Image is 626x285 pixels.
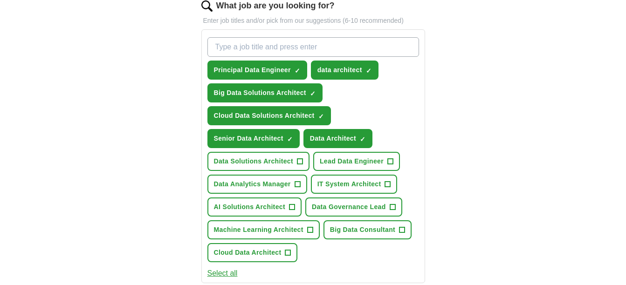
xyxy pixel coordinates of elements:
[311,175,398,194] button: IT System Architect
[207,268,238,279] button: Select all
[310,134,356,143] span: Data Architect
[214,225,303,235] span: Machine Learning Architect
[305,197,402,217] button: Data Governance Lead
[207,220,320,239] button: Machine Learning Architect
[207,197,302,217] button: AI Solutions Architect
[207,37,419,57] input: Type a job title and press enter
[207,83,323,102] button: Big Data Solutions Architect✓
[312,202,386,212] span: Data Governance Lead
[317,179,381,189] span: IT System Architect
[295,67,300,75] span: ✓
[310,90,316,97] span: ✓
[201,16,425,26] p: Enter job titles and/or pick from our suggestions (6-10 recommended)
[323,220,412,239] button: Big Data Consultant
[207,129,300,148] button: Senior Data Architect✓
[207,61,307,80] button: Principal Data Engineer✓
[303,129,372,148] button: Data Architect✓
[214,156,293,166] span: Data Solutions Architect
[201,0,213,12] img: search.png
[366,67,371,75] span: ✓
[207,106,331,125] button: Cloud Data Solutions Architect✓
[214,111,315,121] span: Cloud Data Solutions Architect
[214,88,306,98] span: Big Data Solutions Architect
[313,152,400,171] button: Lead Data Engineer
[320,156,384,166] span: Lead Data Engineer
[214,134,283,143] span: Senior Data Architect
[287,136,293,143] span: ✓
[318,113,324,120] span: ✓
[214,202,285,212] span: AI Solutions Architect
[214,65,291,75] span: Principal Data Engineer
[214,248,282,258] span: Cloud Data Architect
[360,136,365,143] span: ✓
[207,152,310,171] button: Data Solutions Architect
[214,179,291,189] span: Data Analytics Manager
[207,243,298,262] button: Cloud Data Architect
[207,175,307,194] button: Data Analytics Manager
[330,225,395,235] span: Big Data Consultant
[311,61,378,80] button: data architect✓
[317,65,362,75] span: data architect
